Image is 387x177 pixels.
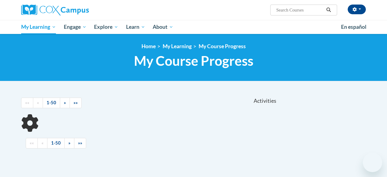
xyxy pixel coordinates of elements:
[33,98,43,108] a: Previous
[126,23,145,31] span: Learn
[68,140,70,145] span: »
[43,98,60,108] a: 1-50
[276,6,324,14] input: Search Courses
[254,98,276,104] span: Activities
[21,23,56,31] span: My Learning
[17,20,370,34] div: Main menu
[47,138,65,149] a: 1-50
[25,100,29,105] span: ««
[73,100,78,105] span: »»
[37,138,47,149] a: Previous
[70,98,82,108] a: End
[41,140,44,145] span: «
[74,138,86,149] a: End
[21,98,33,108] a: Begining
[26,138,38,149] a: Begining
[348,5,366,14] button: Account Settings
[78,140,82,145] span: »»
[17,20,60,34] a: My Learning
[141,43,156,49] a: Home
[64,138,74,149] a: Next
[21,5,130,15] a: Cox Campus
[60,98,70,108] a: Next
[363,153,382,172] iframe: Button to launch messaging window
[90,20,122,34] a: Explore
[149,20,177,34] a: About
[122,20,149,34] a: Learn
[21,5,89,15] img: Cox Campus
[37,100,39,105] span: «
[163,43,192,49] a: My Learning
[324,6,333,14] button: Search
[64,23,86,31] span: Engage
[134,53,253,69] span: My Course Progress
[337,21,370,33] a: En español
[153,23,173,31] span: About
[64,100,66,105] span: »
[199,43,246,49] a: My Course Progress
[30,140,34,145] span: ««
[341,24,366,30] span: En español
[60,20,90,34] a: Engage
[94,23,118,31] span: Explore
